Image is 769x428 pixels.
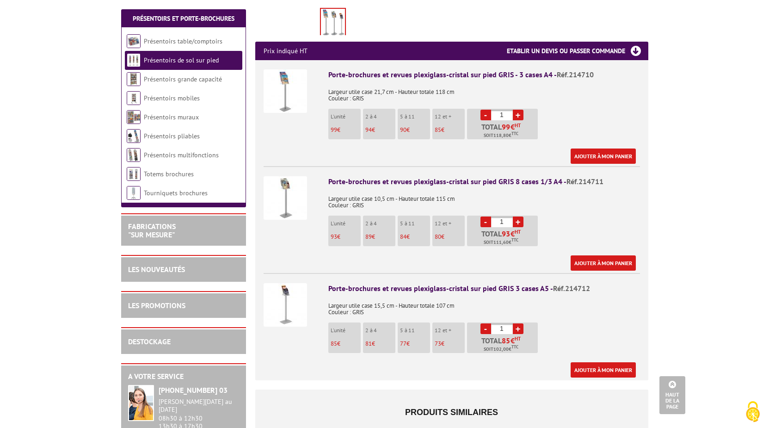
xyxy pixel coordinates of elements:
a: - [480,323,491,334]
span: 94 [365,126,372,134]
span: Réf.214712 [553,284,590,293]
p: L'unité [331,113,361,120]
img: Présentoirs table/comptoirs [127,34,141,48]
img: Présentoirs multifonctions [127,148,141,162]
sup: TTC [511,131,518,136]
a: Présentoirs et Porte-brochures [133,14,234,23]
sup: TTC [511,344,518,349]
img: Porte-brochures et revues plexiglass-cristal sur pied GRIS 8 cases 1/3 A4 [264,176,307,220]
p: € [435,341,465,347]
a: Présentoirs grande capacité [144,75,222,83]
p: Total [469,123,538,139]
span: 93 [331,233,337,241]
p: Largeur utile case 15,5 cm - Hauteur totale 107 cm Couleur : GRIS [328,296,640,316]
p: € [435,234,465,240]
img: widget-service.jpg [128,385,154,421]
p: 5 à 11 [400,220,430,227]
sup: HT [515,335,521,342]
img: Tourniquets brochures [127,186,141,200]
a: - [480,110,491,120]
img: Cookies (fenêtre modale) [741,400,764,423]
p: Prix indiqué HT [264,42,308,60]
p: € [365,234,395,240]
p: Largeur utile case 21,7 cm - Hauteur totale 118 cm Couleur : GRIS [328,82,640,102]
p: Total [469,230,538,246]
span: 80 [435,233,441,241]
p: 2 à 4 [365,113,395,120]
span: Réf.214710 [557,70,594,79]
img: Présentoirs de sol sur pied [127,53,141,67]
sup: HT [515,229,521,235]
h2: A votre service [128,372,239,381]
p: L'unité [331,327,361,334]
p: € [365,341,395,347]
span: 89 [365,233,372,241]
a: Ajouter à mon panier [571,255,636,271]
a: Ajouter à mon panier [571,149,636,164]
p: € [435,127,465,133]
p: 12 et + [435,113,465,120]
img: Présentoirs mobiles [127,91,141,105]
span: 73 [435,340,441,347]
div: Porte-brochures et revues plexiglass-cristal sur pied GRIS 3 cases A5 - [328,283,640,294]
a: Présentoirs table/comptoirs [144,37,222,45]
strong: [PHONE_NUMBER] 03 [159,385,228,395]
span: 85 [435,126,441,134]
span: Produits similaires [405,408,498,417]
span: 85 [502,337,511,344]
p: € [400,127,430,133]
span: 102,00 [493,346,509,353]
img: Présentoirs grande capacité [127,72,141,86]
div: Porte-brochures et revues plexiglass-cristal sur pied GRIS - 3 cases A4 - [328,69,640,80]
a: Ajouter à mon panier [571,362,636,378]
a: Tourniquets brochures [144,189,208,197]
p: 5 à 11 [400,113,430,120]
div: Porte-brochures et revues plexiglass-cristal sur pied GRIS 8 cases 1/3 A4 - [328,176,640,187]
span: 77 [400,340,406,347]
sup: HT [515,122,521,129]
p: 5 à 11 [400,327,430,334]
p: € [365,127,395,133]
p: 12 et + [435,220,465,227]
p: € [400,234,430,240]
img: Totems brochures [127,167,141,181]
a: Présentoirs multifonctions [144,151,219,159]
span: Soit € [484,239,518,246]
img: Porte-brochures et revues plexiglass-cristal sur pied GRIS 3 cases A5 [264,283,307,327]
img: Présentoirs muraux [127,110,141,124]
p: L'unité [331,220,361,227]
span: Réf.214711 [566,177,603,186]
span: Soit € [484,346,518,353]
span: 99 [502,123,511,130]
a: Présentoirs de sol sur pied [144,56,219,64]
p: Total [469,337,538,353]
a: Présentoirs mobiles [144,94,200,102]
a: LES NOUVEAUTÉS [128,265,185,274]
img: Présentoirs pliables [127,129,141,143]
a: Présentoirs pliables [144,132,200,140]
span: € [511,123,515,130]
p: € [331,341,361,347]
a: FABRICATIONS"Sur Mesure" [128,222,176,239]
p: € [331,234,361,240]
p: 2 à 4 [365,327,395,334]
span: 93 [502,230,511,237]
span: Soit € [484,132,518,139]
a: LES PROMOTIONS [128,301,185,310]
sup: TTC [511,237,518,242]
p: 12 et + [435,327,465,334]
div: [PERSON_NAME][DATE] au [DATE] [159,398,239,414]
span: € [511,337,515,344]
h3: Etablir un devis ou passer commande [507,42,648,60]
a: Totems brochures [144,170,194,178]
p: € [400,341,430,347]
a: Haut de la page [659,376,685,414]
span: 81 [365,340,372,347]
span: 99 [331,126,337,134]
img: Porte-brochures et revues plexiglass-cristal sur pied GRIS - 3 cases A4 [264,69,307,113]
a: DESTOCKAGE [128,337,171,346]
span: 85 [331,340,337,347]
a: + [513,110,523,120]
span: 84 [400,233,406,241]
span: 111,60 [493,239,509,246]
